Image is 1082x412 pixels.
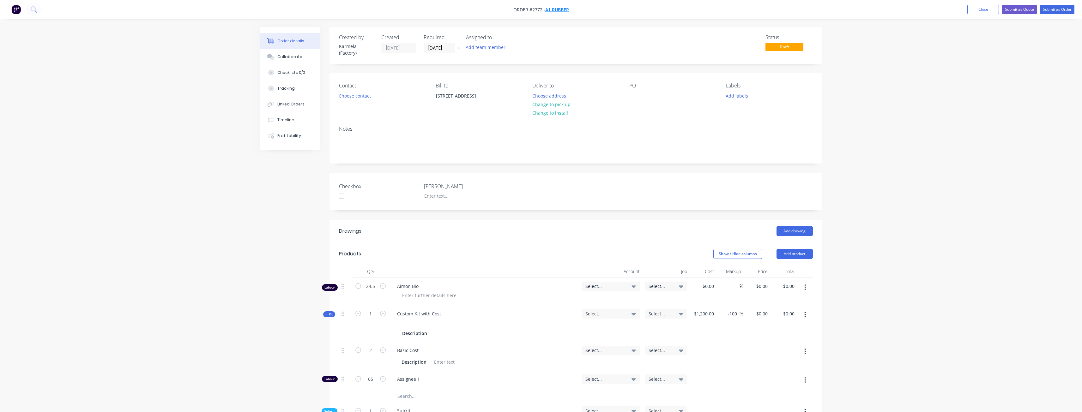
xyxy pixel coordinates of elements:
[649,310,673,317] span: Select...
[392,346,424,355] div: Basic Cost
[352,265,390,278] div: Qty
[585,310,625,317] span: Select...
[545,7,569,13] a: A1 Rubber
[585,283,625,290] span: Select...
[322,284,338,291] div: Labour
[529,100,574,109] button: Change to pick up
[277,70,305,75] div: Checklists 0/0
[529,109,571,117] button: Change to install
[649,283,673,290] span: Select...
[692,310,714,317] span: $1,200.00
[431,91,494,111] div: [STREET_ADDRESS]
[713,249,762,259] button: Show / Hide columns
[260,112,320,128] button: Timeline
[260,33,320,49] button: Order details
[579,265,642,278] div: Account
[716,265,743,278] div: Markup
[339,250,361,258] div: Products
[277,101,305,107] div: Linked Orders
[436,92,488,100] div: [STREET_ADDRESS]
[1040,5,1074,14] button: Submit as Order
[740,310,743,317] span: %
[277,117,294,123] div: Timeline
[585,347,625,354] span: Select...
[722,91,752,100] button: Add labels
[260,96,320,112] button: Linked Orders
[424,182,503,190] label: [PERSON_NAME]
[436,83,522,89] div: Bill to
[743,265,770,278] div: Price
[532,83,619,89] div: Deliver to
[339,227,361,235] div: Drawings
[277,133,301,139] div: Profitability
[339,43,374,56] div: Karmela (Factory)
[397,390,523,402] input: Search...
[726,83,813,89] div: Labels
[335,91,374,100] button: Choose contact
[381,34,416,40] div: Created
[585,376,625,382] span: Select...
[325,312,333,317] span: Kit
[466,43,509,51] button: Add team member
[339,34,374,40] div: Created by
[397,283,577,290] span: Aimon Bio
[339,83,426,89] div: Contact
[399,357,429,367] div: Description
[629,83,716,89] div: PO
[277,86,295,91] div: Tracking
[649,376,673,382] span: Select...
[339,126,813,132] div: Notes
[777,249,813,259] button: Add product
[740,283,743,290] span: %
[642,265,690,278] div: Job
[260,128,320,144] button: Profitability
[765,34,813,40] div: Status
[339,182,418,190] label: Checkbox
[529,91,569,100] button: Choose address
[277,54,302,60] div: Collaborate
[690,265,716,278] div: Cost
[1002,5,1037,14] button: Submit as Quote
[260,49,320,65] button: Collaborate
[11,5,21,14] img: Factory
[323,311,335,317] div: Kit
[397,376,577,382] span: Assignee 1
[462,43,509,51] button: Add team member
[967,5,999,14] button: Close
[466,34,529,40] div: Assigned to
[424,34,458,40] div: Required
[513,7,545,13] span: Order #2772 -
[770,265,797,278] div: Total
[777,226,813,236] button: Add drawing
[322,376,338,382] div: Labour
[260,81,320,96] button: Tracking
[277,38,304,44] div: Order details
[260,65,320,81] button: Checklists 0/0
[649,347,673,354] span: Select...
[392,309,446,318] div: Custom Kit with Cost
[765,43,803,51] span: Draft
[400,329,430,338] div: Description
